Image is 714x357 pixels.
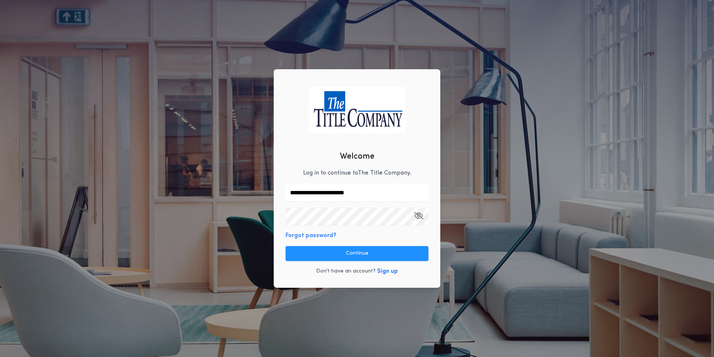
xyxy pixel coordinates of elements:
[316,268,376,275] p: Don't have an account?
[377,267,398,276] button: Sign up
[286,246,428,261] button: Continue
[308,87,406,133] img: logo
[303,169,411,178] p: Log in to continue to The Title Company .
[286,231,337,240] button: Forgot password?
[340,150,374,163] h2: Welcome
